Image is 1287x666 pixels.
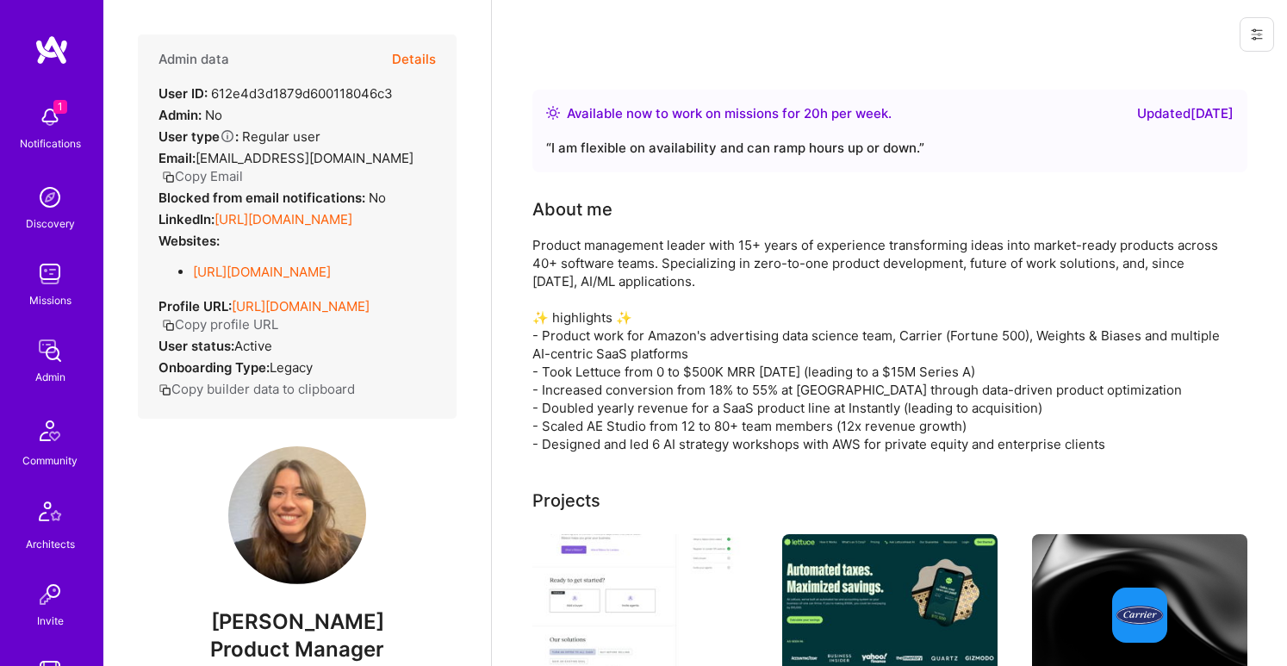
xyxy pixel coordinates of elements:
[159,190,369,206] strong: Blocked from email notifications:
[20,134,81,152] div: Notifications
[1137,103,1234,124] div: Updated [DATE]
[804,105,820,121] span: 20
[33,577,67,612] img: Invite
[33,180,67,215] img: discovery
[234,338,272,354] span: Active
[1112,588,1167,643] img: Company logo
[392,34,436,84] button: Details
[159,128,239,145] strong: User type :
[159,150,196,166] strong: Email:
[159,383,171,396] i: icon Copy
[35,368,65,386] div: Admin
[162,171,175,184] i: icon Copy
[228,446,366,584] img: User Avatar
[210,637,384,662] span: Product Manager
[29,410,71,451] img: Community
[26,215,75,233] div: Discovery
[159,106,222,124] div: No
[159,338,234,354] strong: User status:
[546,138,1234,159] div: “ I am flexible on availability and can ramp hours up or down. ”
[162,315,278,333] button: Copy profile URL
[159,85,208,102] strong: User ID:
[532,236,1222,453] div: Product management leader with 15+ years of experience transforming ideas into market-ready produ...
[162,319,175,332] i: icon Copy
[532,488,600,514] div: Projects
[159,189,386,207] div: No
[159,128,320,146] div: Regular user
[159,380,355,398] button: Copy builder data to clipboard
[29,291,71,309] div: Missions
[193,264,331,280] a: [URL][DOMAIN_NAME]
[26,535,75,553] div: Architects
[29,494,71,535] img: Architects
[138,609,457,635] span: [PERSON_NAME]
[53,100,67,114] span: 1
[34,34,69,65] img: logo
[214,211,352,227] a: [URL][DOMAIN_NAME]
[33,333,67,368] img: admin teamwork
[22,451,78,470] div: Community
[159,359,270,376] strong: Onboarding Type:
[159,298,232,314] strong: Profile URL:
[532,196,612,222] div: About me
[270,359,313,376] span: legacy
[162,167,243,185] button: Copy Email
[546,106,560,120] img: Availability
[37,612,64,630] div: Invite
[159,107,202,123] strong: Admin:
[220,128,235,144] i: Help
[232,298,370,314] a: [URL][DOMAIN_NAME]
[33,257,67,291] img: teamwork
[159,233,220,249] strong: Websites:
[567,103,892,124] div: Available now to work on missions for h per week .
[159,211,214,227] strong: LinkedIn:
[33,100,67,134] img: bell
[196,150,413,166] span: [EMAIL_ADDRESS][DOMAIN_NAME]
[159,52,229,67] h4: Admin data
[159,84,393,103] div: 612e4d3d1879d600118046c3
